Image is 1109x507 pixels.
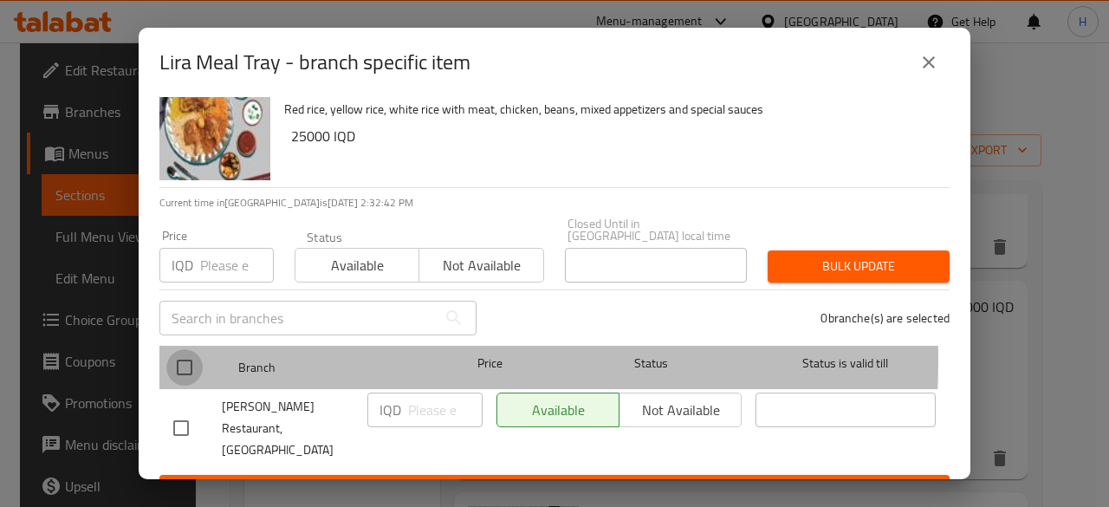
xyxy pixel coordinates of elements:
[908,42,950,83] button: close
[159,69,270,180] img: Lira Meal Tray
[781,256,936,277] span: Bulk update
[291,124,936,148] h6: 25000 IQD
[284,99,936,120] p: Red rice, yellow rice, white rice with meat, chicken, beans, mixed appetizers and special sauces
[159,475,950,507] button: Save
[222,396,353,461] span: [PERSON_NAME] Restaurant, [GEOGRAPHIC_DATA]
[426,253,536,278] span: Not available
[418,248,543,283] button: Not available
[756,353,936,374] span: Status is valid till
[159,301,437,335] input: Search in branches
[200,248,274,283] input: Please enter price
[768,250,950,283] button: Bulk update
[172,255,193,276] p: IQD
[379,400,401,420] p: IQD
[295,248,419,283] button: Available
[820,309,950,327] p: 0 branche(s) are selected
[159,195,950,211] p: Current time in [GEOGRAPHIC_DATA] is [DATE] 2:32:42 PM
[238,357,418,379] span: Branch
[302,253,412,278] span: Available
[159,49,470,76] h2: Lira Meal Tray - branch specific item
[432,353,548,374] span: Price
[561,353,742,374] span: Status
[408,393,483,427] input: Please enter price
